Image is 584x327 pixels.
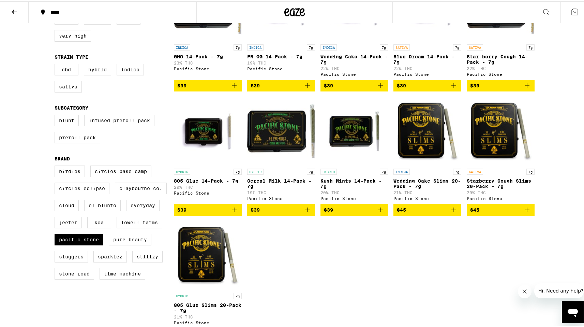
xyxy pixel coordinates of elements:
button: Add to bag [393,203,461,214]
span: $39 [177,206,186,211]
div: Pacific Stone [467,195,535,199]
p: 805 Glue 14-Pack - 7g [174,177,242,182]
img: Pacific Stone - Wedding Cake Slims 20-Pack - 7g [393,96,461,164]
label: Sativa [55,80,82,91]
p: INDICA [247,43,264,49]
span: $39 [324,82,333,87]
button: Add to bag [247,203,315,214]
span: $39 [470,82,479,87]
p: SATIVA [393,43,410,49]
p: 7g [234,292,242,298]
p: 7g [526,43,535,49]
button: Add to bag [247,79,315,90]
p: Wedding Cake Slims 20-Pack - 7g [393,177,461,188]
img: Pacific Stone - Kush Mints 14-Pack - 7g [320,96,388,164]
p: 22% THC [467,65,535,69]
img: Pacific Stone - Cereal Milk 14-Pack - 7g [247,96,315,164]
p: INDICA [174,43,190,49]
label: Blunt [55,113,79,125]
label: Claybourne Co. [115,181,167,193]
p: 20% THC [320,189,388,194]
p: 7g [234,167,242,173]
p: 7g [453,43,461,49]
button: Add to bag [467,79,535,90]
div: Pacific Stone [467,71,535,75]
label: Birdies [55,164,85,176]
button: Add to bag [467,203,535,214]
p: PR OG 14-Pack - 7g [247,53,315,58]
button: Add to bag [393,79,461,90]
label: Circles Eclipse [55,181,109,193]
div: Pacific Stone [174,65,242,70]
div: Pacific Stone [247,65,315,70]
label: CBD [55,62,78,74]
label: STIIIZY [132,250,163,261]
p: HYBRID [320,167,337,173]
p: 7g [307,167,315,173]
p: 19% THC [247,189,315,194]
div: Pacific Stone [174,189,242,194]
button: Add to bag [174,203,242,214]
p: 7g [380,43,388,49]
legend: Brand [55,155,70,160]
span: $39 [177,82,186,87]
label: Hybrid [84,62,111,74]
p: Blue Dream 14-Pack - 7g [393,53,461,63]
p: HYBRID [174,167,190,173]
p: SATIVA [467,167,483,173]
label: Time Machine [100,267,145,278]
p: INDICA [393,167,410,173]
legend: Subcategory [55,104,88,109]
p: 7g [380,167,388,173]
span: $45 [470,206,479,211]
a: Open page for Kush Mints 14-Pack - 7g from Pacific Stone [320,96,388,203]
p: 7g [234,43,242,49]
button: Add to bag [320,79,388,90]
span: $39 [397,82,406,87]
label: Circles Base Camp [90,164,151,176]
a: Open page for Cereal Milk 14-Pack - 7g from Pacific Stone [247,96,315,203]
a: Open page for 805 Glue Slims 20-Pack - 7g from Pacific Stone [174,220,242,327]
p: HYBRID [174,292,190,298]
p: HYBRID [247,167,264,173]
iframe: Message from company [534,282,584,297]
button: Add to bag [174,79,242,90]
span: $39 [324,206,333,211]
p: Cereal Milk 14-Pack - 7g [247,177,315,188]
div: Pacific Stone [393,195,461,199]
label: Cloud [55,198,79,210]
p: 7g [453,167,461,173]
span: $45 [397,206,406,211]
label: Stone Road [55,267,94,278]
p: 21% THC [174,313,242,318]
img: Pacific Stone - Starberry Cough Slims 20-Pack - 7g [467,96,535,164]
label: Very High [55,29,91,40]
iframe: Button to launch messaging window [562,300,584,322]
label: Infused Preroll Pack [84,113,154,125]
p: 20% THC [174,184,242,188]
legend: Strain Type [55,53,88,58]
a: Open page for 805 Glue 14-Pack - 7g from Pacific Stone [174,96,242,203]
p: Starberry Cough Slims 20-Pack - 7g [467,177,535,188]
label: Jeeter [55,215,82,227]
label: Lowell Farms [117,215,162,227]
p: GMO 14-Pack - 7g [174,53,242,58]
p: 22% THC [320,65,388,69]
label: Everyday [126,198,160,210]
div: Pacific Stone [320,71,388,75]
button: Add to bag [320,203,388,214]
iframe: Close message [518,283,531,297]
p: 7g [526,167,535,173]
img: Pacific Stone - 805 Glue Slims 20-Pack - 7g [174,220,242,288]
span: $39 [251,206,260,211]
img: Pacific Stone - 805 Glue 14-Pack - 7g [174,96,242,164]
p: 23% THC [174,59,242,64]
span: $39 [251,82,260,87]
label: Indica [117,62,144,74]
div: Pacific Stone [393,71,461,75]
p: Star-berry Cough 14-Pack - 7g [467,53,535,63]
div: Pacific Stone [174,319,242,324]
div: Pacific Stone [247,195,315,199]
label: Preroll Pack [55,130,100,142]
